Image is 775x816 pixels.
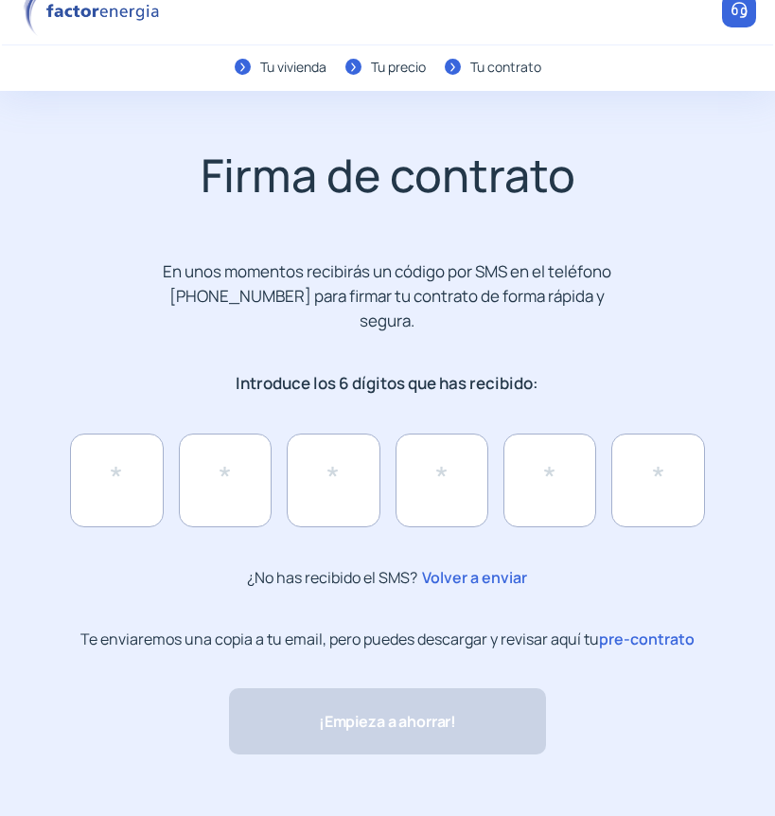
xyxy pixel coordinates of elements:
p: ¿No has recibido el SMS? [247,565,527,591]
p: Te enviaremos una copia a tu email, pero puedes descargar y revisar aquí tu [80,629,695,650]
div: Tu precio [371,57,426,78]
img: llamar [730,1,749,20]
p: En unos momentos recibirás un código por SMS en el teléfono [PHONE_NUMBER] para firmar tu contrat... [146,259,628,334]
span: pre-contrato [599,629,695,649]
button: ¡Empieza a ahorrar! [229,688,546,754]
div: Tu contrato [470,57,541,78]
div: Tu vivienda [260,57,326,78]
span: ¡Empieza a ahorrar! [319,710,456,734]
span: Volver a enviar [417,565,527,590]
h2: Firma de contrato [43,148,732,203]
p: Introduce los 6 dígitos que has recibido: [146,371,628,396]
